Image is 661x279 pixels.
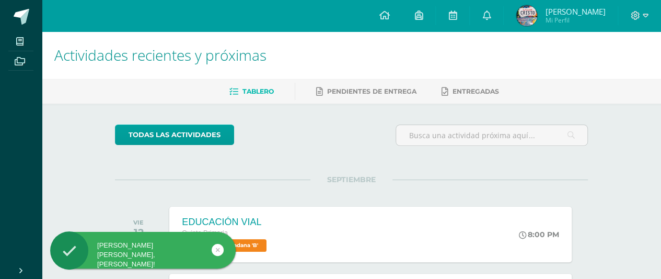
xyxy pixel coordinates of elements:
[442,83,499,100] a: Entregadas
[310,175,392,184] span: SEPTIEMBRE
[519,230,559,239] div: 8:00 PM
[229,83,274,100] a: Tablero
[327,87,416,95] span: Pendientes de entrega
[453,87,499,95] span: Entregadas
[396,125,587,146] input: Busca una actividad próxima aquí...
[545,16,605,25] span: Mi Perfil
[54,45,266,65] span: Actividades recientes y próximas
[316,83,416,100] a: Pendientes de entrega
[182,217,269,228] div: EDUCACIÓN VIAL
[182,229,228,237] span: Quinto Primaria
[133,226,144,239] div: 12
[133,219,144,226] div: VIE
[516,5,537,26] img: 8944d75d4b7dc703c2b1fc737ebda6cb.png
[545,6,605,17] span: [PERSON_NAME]
[115,125,234,145] a: todas las Actividades
[242,87,274,95] span: Tablero
[50,241,236,270] div: [PERSON_NAME] [PERSON_NAME], [PERSON_NAME]!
